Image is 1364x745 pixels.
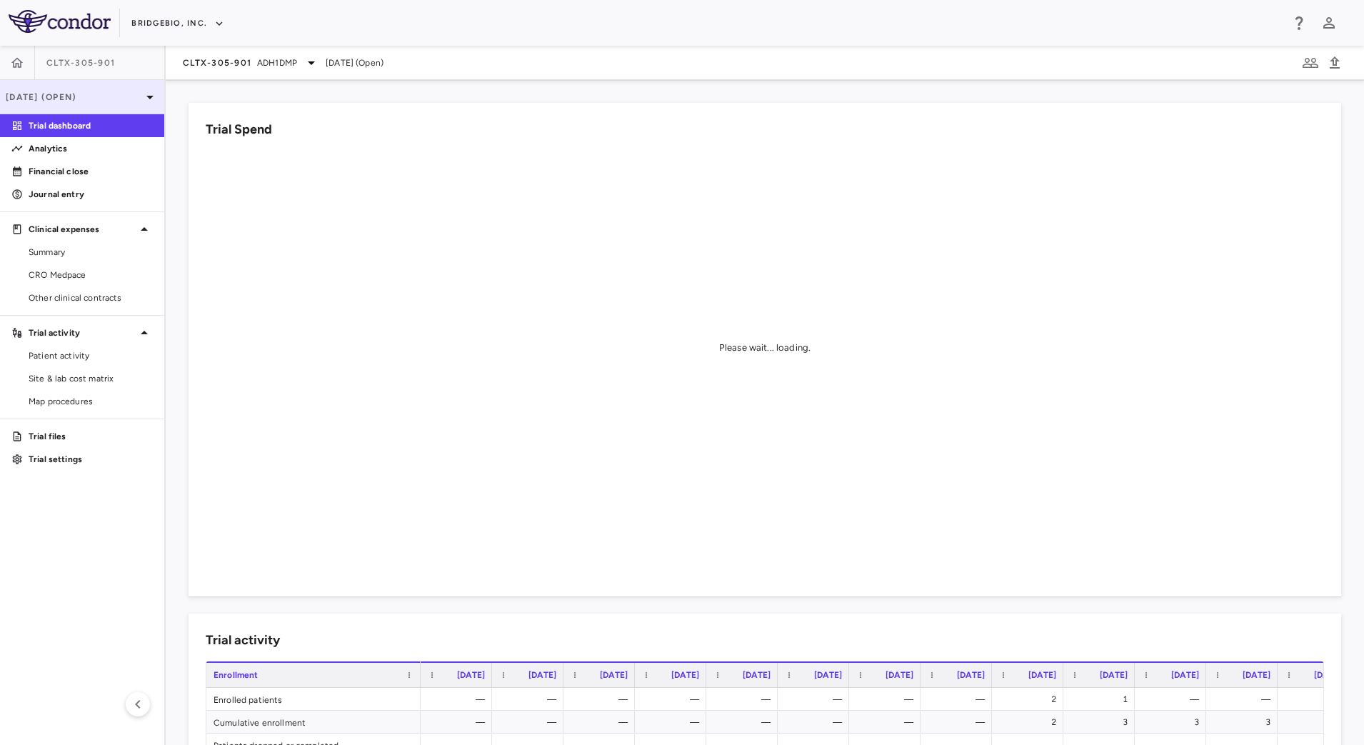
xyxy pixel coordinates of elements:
[1028,670,1056,680] span: [DATE]
[862,711,913,734] div: —
[29,223,136,236] p: Clinical expenses
[1076,711,1128,734] div: 3
[29,246,153,259] span: Summary
[206,711,421,733] div: Cumulative enrollment
[1314,670,1342,680] span: [DATE]
[886,670,913,680] span: [DATE]
[600,670,628,680] span: [DATE]
[505,688,556,711] div: —
[814,670,842,680] span: [DATE]
[576,711,628,734] div: —
[933,688,985,711] div: —
[206,120,272,139] h6: Trial Spend
[1171,670,1199,680] span: [DATE]
[1219,711,1270,734] div: 3
[206,688,421,710] div: Enrolled patients
[957,670,985,680] span: [DATE]
[206,631,280,650] h6: Trial activity
[933,711,985,734] div: —
[433,688,485,711] div: —
[29,165,153,178] p: Financial close
[131,12,224,35] button: BridgeBio, Inc.
[648,711,699,734] div: —
[719,341,811,354] div: Please wait... loading.
[9,10,111,33] img: logo-full-SnFGN8VE.png
[1005,688,1056,711] div: 2
[528,670,556,680] span: [DATE]
[1148,688,1199,711] div: —
[648,688,699,711] div: —
[183,57,251,69] span: CLTX-305-901
[862,688,913,711] div: —
[457,670,485,680] span: [DATE]
[29,453,153,466] p: Trial settings
[29,188,153,201] p: Journal entry
[743,670,771,680] span: [DATE]
[257,56,297,69] span: ADH1DMP
[29,119,153,132] p: Trial dashboard
[6,91,141,104] p: [DATE] (Open)
[29,349,153,362] span: Patient activity
[29,395,153,408] span: Map procedures
[29,291,153,304] span: Other clinical contracts
[671,670,699,680] span: [DATE]
[791,688,842,711] div: —
[719,688,771,711] div: —
[1290,711,1342,734] div: 5
[29,326,136,339] p: Trial activity
[1100,670,1128,680] span: [DATE]
[576,688,628,711] div: —
[791,711,842,734] div: —
[433,711,485,734] div: —
[505,711,556,734] div: —
[1076,688,1128,711] div: 1
[1290,688,1342,711] div: 2
[29,430,153,443] p: Trial files
[29,372,153,385] span: Site & lab cost matrix
[326,56,383,69] span: [DATE] (Open)
[719,711,771,734] div: —
[29,269,153,281] span: CRO Medpace
[29,142,153,155] p: Analytics
[1005,711,1056,734] div: 2
[1148,711,1199,734] div: 3
[1219,688,1270,711] div: —
[46,57,115,69] span: CLTX-305-901
[214,670,259,680] span: Enrollment
[1243,670,1270,680] span: [DATE]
